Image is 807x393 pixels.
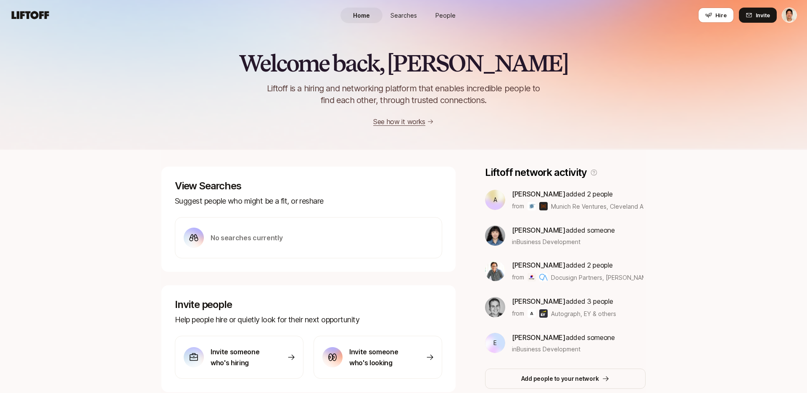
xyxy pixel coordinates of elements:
p: added someone [512,332,615,343]
p: added 3 people [512,296,616,307]
img: Jeremy Chen [782,8,796,22]
button: Hire [698,8,734,23]
p: Help people hire or quietly look for their next opportunity [175,314,442,326]
p: from [512,201,524,211]
p: No searches currently [211,232,282,243]
span: Hire [715,11,727,19]
span: Searches [390,11,417,20]
button: Invite [739,8,777,23]
img: EY [539,309,548,318]
img: Autograph [527,309,536,318]
span: in Business Development [512,345,580,353]
p: E [493,338,497,348]
p: Invite someone who's hiring [211,346,269,368]
img: 311bb37e_50f9_4bd4_adc2_e86b878d3342.jfif [485,297,505,317]
img: CLARA Analytics [539,273,548,281]
span: Munich Re Ventures, Cleveland Avenue & others [551,203,686,210]
p: Suggest people who might be a fit, or reshare [175,195,442,207]
span: [PERSON_NAME] [512,190,566,198]
span: in Business Development [512,237,580,246]
span: Invite [756,11,770,19]
span: Docusign Partners, [PERSON_NAME] & others [551,274,678,281]
p: added 2 people [512,189,643,199]
span: [PERSON_NAME] [512,333,566,342]
p: Add people to your network [521,374,599,384]
p: View Searches [175,180,442,192]
p: Invite people [175,299,442,311]
img: Cleveland Avenue [539,202,548,210]
img: a656a6ea_5fea_4968_b3a7_33e87ec720b1.jfif [485,226,505,246]
p: Invite someone who's looking [349,346,408,368]
a: Searches [382,8,425,23]
span: Autograph, EY & others [551,309,616,318]
p: Liftoff is a hiring and networking platform that enables incredible people to find each other, th... [253,82,554,106]
p: added someone [512,225,615,236]
h2: Welcome back, [PERSON_NAME] [239,50,568,76]
a: People [425,8,467,23]
img: Munich Re Ventures [527,202,536,210]
button: Add people to your network [485,369,646,389]
p: Liftoff network activity [485,167,587,178]
button: Jeremy Chen [782,8,797,23]
span: [PERSON_NAME] [512,226,566,234]
p: A [493,195,497,205]
img: Docusign Partners [527,273,536,281]
p: from [512,308,524,319]
a: See how it works [373,117,425,126]
p: from [512,272,524,282]
span: [PERSON_NAME] [512,297,566,305]
span: People [435,11,456,20]
a: Home [340,8,382,23]
p: added 2 people [512,260,643,271]
span: [PERSON_NAME] [512,261,566,269]
span: Home [353,11,370,20]
img: d8171d0d_cd14_41e6_887c_717ee5808693.jpg [485,261,505,281]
